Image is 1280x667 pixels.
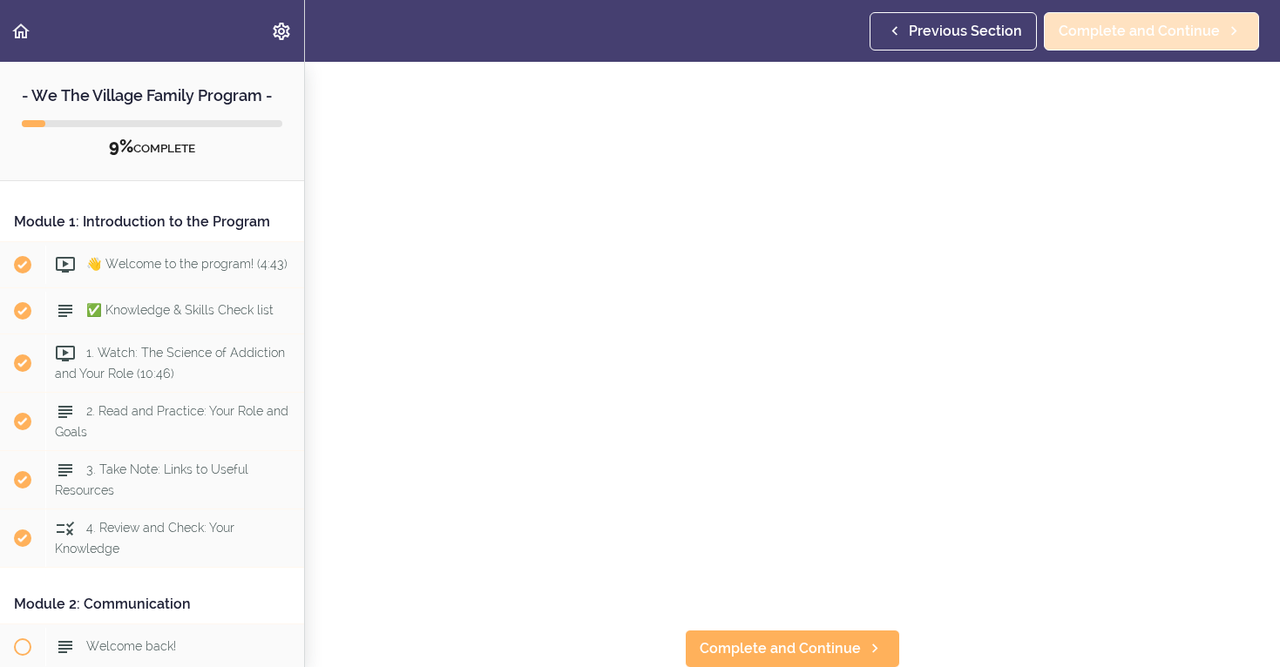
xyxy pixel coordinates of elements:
[55,404,288,438] span: 2. Read and Practice: Your Role and Goals
[109,136,133,157] span: 9%
[1059,21,1220,42] span: Complete and Continue
[86,257,288,271] span: 👋 Welcome to the program! (4:43)
[1044,12,1259,51] a: Complete and Continue
[700,638,861,659] span: Complete and Continue
[22,136,282,158] div: COMPLETE
[271,21,292,42] svg: Settings Menu
[55,521,234,555] span: 4. Review and Check: Your Knowledge
[55,462,248,496] span: 3. Take Note: Links to Useful Resources
[86,639,176,653] span: Welcome back!
[55,346,285,380] span: 1. Watch: The Science of Addiction and Your Role (10:46)
[86,303,274,317] span: ✅ Knowledge & Skills Check list
[870,12,1037,51] a: Previous Section
[10,21,31,42] svg: Back to course curriculum
[909,21,1022,42] span: Previous Section
[340,92,1245,601] iframe: Video Player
